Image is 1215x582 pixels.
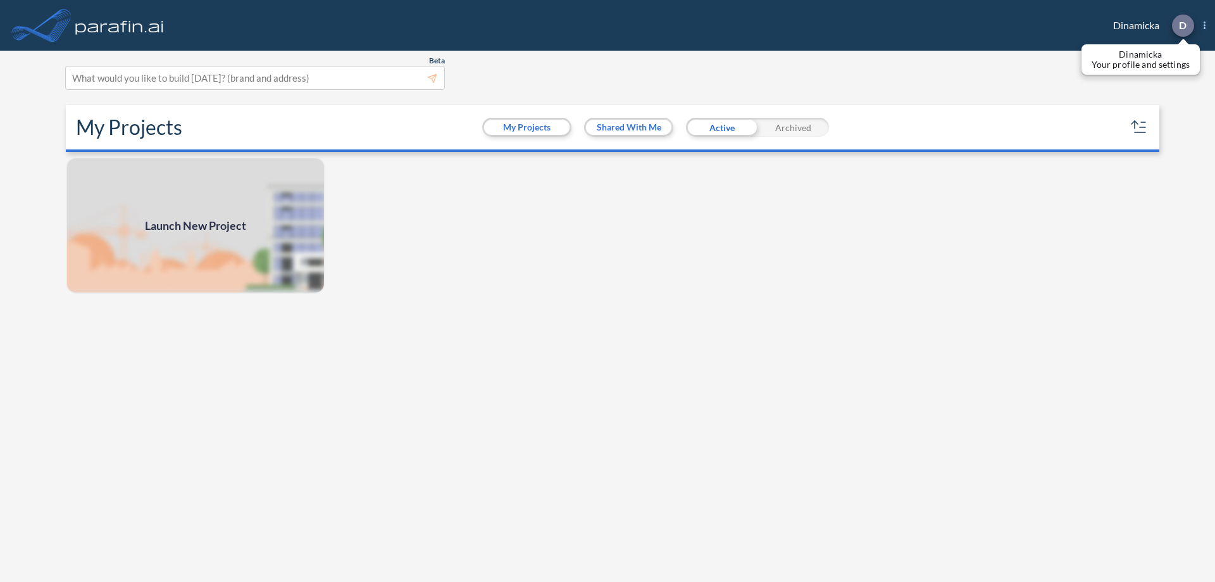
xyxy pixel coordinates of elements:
[1094,15,1206,37] div: Dinamicka
[145,217,246,234] span: Launch New Project
[1129,117,1149,137] button: sort
[73,13,166,38] img: logo
[484,120,570,135] button: My Projects
[429,56,445,66] span: Beta
[686,118,757,137] div: Active
[586,120,671,135] button: Shared With Me
[66,157,325,294] img: add
[1179,20,1187,31] p: D
[1092,60,1190,70] p: Your profile and settings
[76,115,182,139] h2: My Projects
[757,118,829,137] div: Archived
[1092,49,1190,60] p: Dinamicka
[66,157,325,294] a: Launch New Project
